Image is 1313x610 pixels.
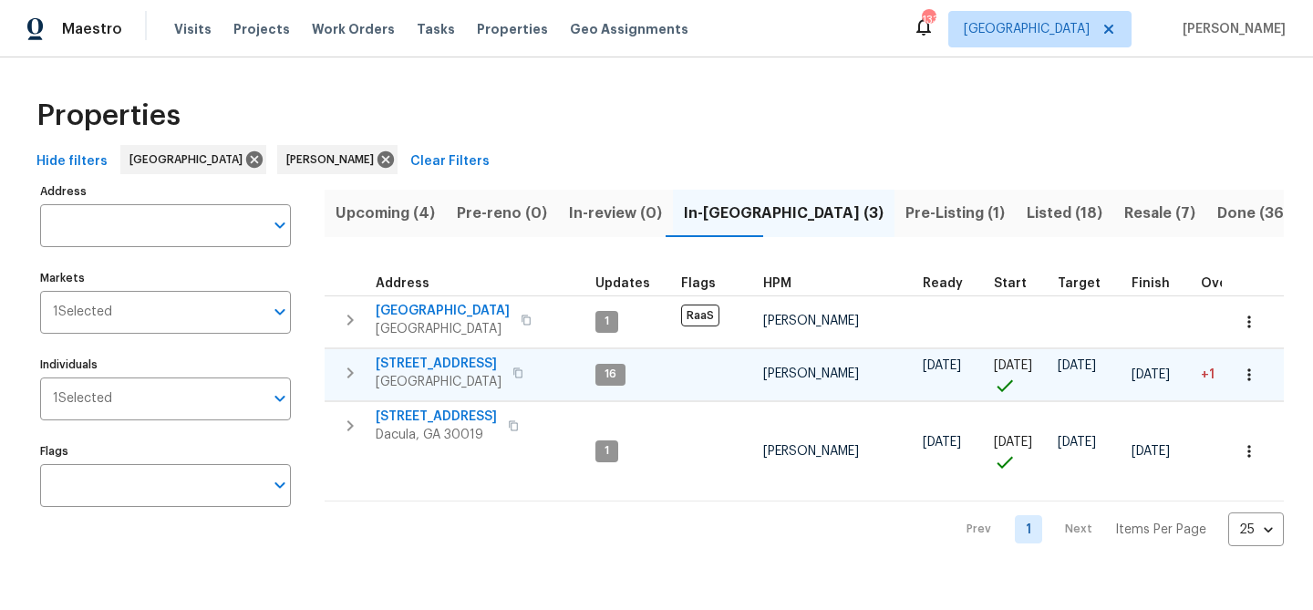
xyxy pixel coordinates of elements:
[1015,515,1042,543] a: Goto page 1
[29,145,115,179] button: Hide filters
[1132,445,1170,458] span: [DATE]
[376,426,497,444] span: Dacula, GA 30019
[336,201,435,226] span: Upcoming (4)
[1058,277,1117,290] div: Target renovation project end date
[595,277,650,290] span: Updates
[923,359,961,372] span: [DATE]
[376,277,429,290] span: Address
[569,201,662,226] span: In-review (0)
[987,401,1050,501] td: Project started on time
[994,436,1032,449] span: [DATE]
[53,305,112,320] span: 1 Selected
[267,386,293,411] button: Open
[994,277,1043,290] div: Actual renovation start date
[1132,368,1170,381] span: [DATE]
[1194,348,1272,400] td: 1 day(s) past target finish date
[923,277,979,290] div: Earliest renovation start date (first business day after COE or Checkout)
[1124,201,1195,226] span: Resale (7)
[376,355,501,373] span: [STREET_ADDRESS]
[277,145,398,174] div: [PERSON_NAME]
[1228,506,1284,553] div: 25
[376,320,510,338] span: [GEOGRAPHIC_DATA]
[597,314,616,329] span: 1
[286,150,381,169] span: [PERSON_NAME]
[994,359,1032,372] span: [DATE]
[36,107,181,125] span: Properties
[994,277,1027,290] span: Start
[905,201,1005,226] span: Pre-Listing (1)
[763,367,859,380] span: [PERSON_NAME]
[62,20,122,38] span: Maestro
[1201,368,1215,381] span: +1
[120,145,266,174] div: [GEOGRAPHIC_DATA]
[923,277,963,290] span: Ready
[681,277,716,290] span: Flags
[376,408,497,426] span: [STREET_ADDRESS]
[40,359,291,370] label: Individuals
[570,20,688,38] span: Geo Assignments
[1217,201,1298,226] span: Done (362)
[36,150,108,173] span: Hide filters
[1175,20,1286,38] span: [PERSON_NAME]
[1058,359,1096,372] span: [DATE]
[129,150,250,169] span: [GEOGRAPHIC_DATA]
[457,201,547,226] span: Pre-reno (0)
[53,391,112,407] span: 1 Selected
[233,20,290,38] span: Projects
[376,373,501,391] span: [GEOGRAPHIC_DATA]
[477,20,548,38] span: Properties
[40,273,291,284] label: Markets
[763,445,859,458] span: [PERSON_NAME]
[267,472,293,498] button: Open
[174,20,212,38] span: Visits
[267,212,293,238] button: Open
[1132,277,1186,290] div: Projected renovation finish date
[684,201,884,226] span: In-[GEOGRAPHIC_DATA] (3)
[403,145,497,179] button: Clear Filters
[949,512,1284,546] nav: Pagination Navigation
[40,446,291,457] label: Flags
[1115,521,1206,539] p: Items Per Page
[312,20,395,38] span: Work Orders
[1132,277,1170,290] span: Finish
[922,11,935,29] div: 133
[417,23,455,36] span: Tasks
[1201,277,1248,290] span: Overall
[40,186,291,197] label: Address
[763,277,791,290] span: HPM
[1058,436,1096,449] span: [DATE]
[763,315,859,327] span: [PERSON_NAME]
[597,443,616,459] span: 1
[410,150,490,173] span: Clear Filters
[1027,201,1102,226] span: Listed (18)
[376,302,510,320] span: [GEOGRAPHIC_DATA]
[1058,277,1101,290] span: Target
[267,299,293,325] button: Open
[923,436,961,449] span: [DATE]
[1201,277,1265,290] div: Days past target finish date
[597,367,624,382] span: 16
[681,305,719,326] span: RaaS
[987,348,1050,400] td: Project started on time
[964,20,1090,38] span: [GEOGRAPHIC_DATA]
